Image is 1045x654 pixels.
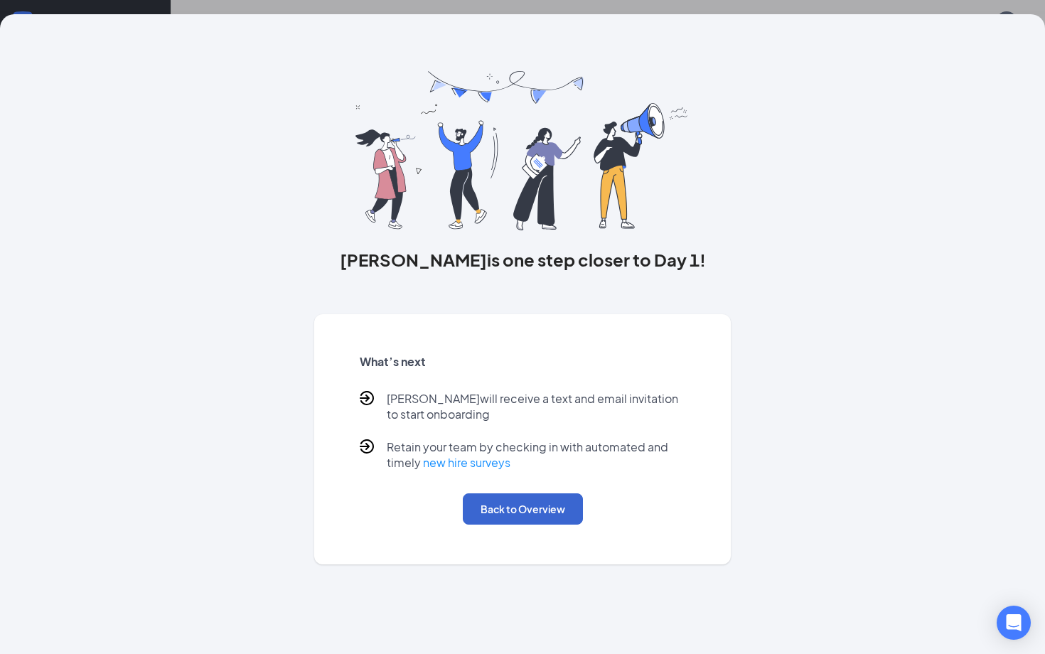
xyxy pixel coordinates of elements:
[423,455,510,470] a: new hire surveys
[997,606,1031,640] div: Open Intercom Messenger
[387,391,686,422] p: [PERSON_NAME] will receive a text and email invitation to start onboarding
[314,247,731,272] h3: [PERSON_NAME] is one step closer to Day 1!
[387,439,686,471] p: Retain your team by checking in with automated and timely
[360,354,686,370] h5: What’s next
[355,71,689,230] img: you are all set
[463,493,583,525] button: Back to Overview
